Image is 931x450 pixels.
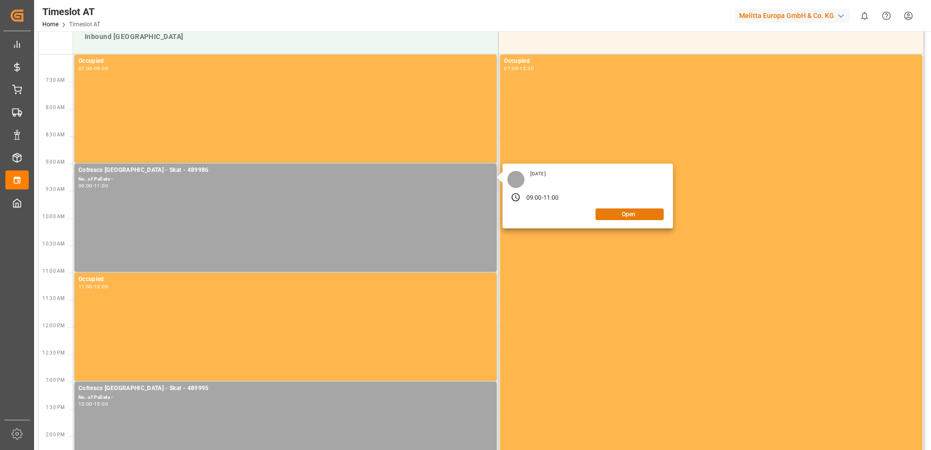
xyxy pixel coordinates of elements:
[42,241,65,246] span: 10:30 AM
[854,5,875,27] button: show 0 new notifications
[520,66,534,71] div: 15:30
[596,208,664,220] button: Open
[518,66,520,71] div: -
[42,214,65,219] span: 10:00 AM
[504,56,918,66] div: Occupied
[875,5,897,27] button: Help Center
[42,21,58,28] a: Home
[42,296,65,301] span: 11:30 AM
[526,194,542,203] div: 09:00
[46,105,65,110] span: 8:00 AM
[93,284,94,289] div: -
[93,66,94,71] div: -
[78,402,93,406] div: 13:00
[78,66,93,71] div: 07:00
[46,159,65,165] span: 9:00 AM
[735,9,850,23] div: Melitta Europa GmbH & Co. KG
[735,6,854,25] button: Melitta Europa GmbH & Co. KG
[94,66,108,71] div: 09:00
[78,275,493,284] div: Occupied
[78,166,493,175] div: Cofresco [GEOGRAPHIC_DATA] - Skat - 489986
[78,56,493,66] div: Occupied
[42,268,65,274] span: 11:00 AM
[93,402,94,406] div: -
[46,132,65,137] span: 8:30 AM
[78,384,493,394] div: Cofresco [GEOGRAPHIC_DATA] - Skat - 489995
[94,184,108,188] div: 11:00
[42,350,65,356] span: 12:30 PM
[543,194,559,203] div: 11:00
[78,175,493,184] div: No. of Pallets -
[42,4,100,19] div: Timeslot AT
[542,194,543,203] div: -
[93,184,94,188] div: -
[81,28,490,46] div: Inbound [GEOGRAPHIC_DATA]
[46,187,65,192] span: 9:30 AM
[527,170,549,177] div: [DATE]
[42,323,65,328] span: 12:00 PM
[46,77,65,83] span: 7:30 AM
[78,284,93,289] div: 11:00
[46,377,65,383] span: 1:00 PM
[46,405,65,410] span: 1:30 PM
[94,284,108,289] div: 13:00
[46,432,65,437] span: 2:00 PM
[78,394,493,402] div: No. of Pallets -
[504,66,518,71] div: 07:00
[94,402,108,406] div: 15:00
[78,184,93,188] div: 09:00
